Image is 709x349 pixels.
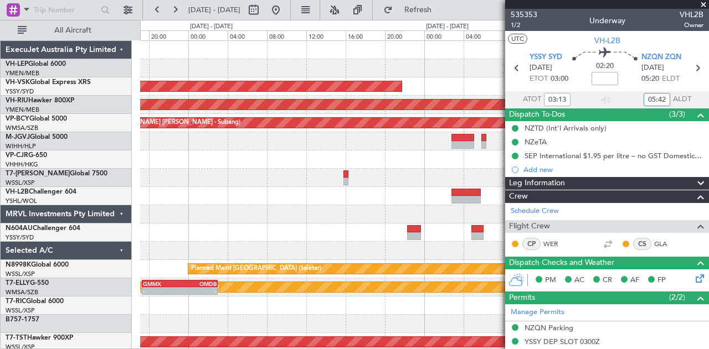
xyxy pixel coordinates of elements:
a: N604AUChallenger 604 [6,225,80,232]
span: ATOT [523,94,541,105]
span: VP-BCY [6,116,29,122]
div: OMDB [179,280,216,287]
span: B757-1 [6,316,28,323]
span: ELDT [662,74,680,85]
div: CS [633,238,651,250]
span: 1/2 [511,20,537,30]
a: VP-BCYGlobal 5000 [6,116,67,122]
button: UTC [508,34,527,44]
span: VH-L2B [6,189,29,195]
span: VH-VSK [6,79,30,86]
span: [DATE] - [DATE] [188,5,240,15]
span: T7-RIC [6,298,26,305]
span: 03:00 [551,74,568,85]
a: YMEN/MEB [6,106,39,114]
span: M-JGVJ [6,134,30,140]
span: ALDT [673,94,691,105]
span: Refresh [395,6,441,14]
a: WMSA/SZB [6,124,38,132]
span: N8998K [6,262,31,268]
a: VHHH/HKG [6,160,38,169]
span: AC [574,275,584,286]
input: Trip Number [34,2,97,18]
button: Refresh [378,1,445,19]
a: WMSA/SZB [6,288,38,296]
a: T7-ELLYG-550 [6,280,49,287]
a: Manage Permits [511,307,564,318]
span: T7-[PERSON_NAME] [6,170,70,177]
a: M-JGVJGlobal 5000 [6,134,68,140]
div: Planned Maint [GEOGRAPHIC_DATA] (Seletar) [191,261,321,277]
div: Add new [523,165,703,174]
span: (3/3) [669,108,685,120]
a: VH-L2BChallenger 604 [6,189,76,195]
div: 04:00 [464,30,503,40]
span: (2/2) [669,291,685,303]
span: 535353 [511,9,537,20]
span: T7-ELLY [6,280,30,287]
div: 12:00 [306,30,346,40]
div: NZTD (Int'l Arrivals only) [525,123,607,133]
div: [DATE] - [DATE] [426,22,469,32]
span: N604AU [6,225,33,232]
span: Crew [509,190,528,203]
a: VH-LEPGlobal 6000 [6,61,66,67]
span: Permits [509,291,535,304]
span: AF [630,275,639,286]
a: VH-VSKGlobal Express XRS [6,79,91,86]
div: Underway [589,15,625,27]
div: 04:00 [228,30,267,40]
div: NZeTA [525,137,547,147]
a: YSSY/SYD [6,233,34,242]
div: [DATE] - [DATE] [190,22,233,32]
div: 16:00 [346,30,385,40]
div: 08:00 [503,30,542,40]
input: --:-- [644,93,670,106]
span: 02:20 [596,61,614,72]
div: SEP International $1.95 per litre – no GST Domestic $2.10 per litre plus GST [525,151,703,160]
div: 00:00 [424,30,464,40]
a: YSSY/SYD [6,87,34,96]
span: NZQN ZQN [641,52,681,63]
span: Owner [680,20,703,30]
span: Dispatch Checks and Weather [509,257,614,269]
a: Schedule Crew [511,206,559,217]
a: WER [543,239,568,249]
a: YSHL/WOL [6,197,37,205]
a: WSSL/XSP [6,179,35,187]
span: ETOT [530,74,548,85]
span: [DATE] [641,62,664,74]
div: 20:00 [149,30,188,40]
a: WSSL/XSP [6,270,35,278]
span: Leg Information [509,177,565,190]
a: YMEN/MEB [6,69,39,77]
span: Flight Crew [509,220,550,233]
span: Dispatch To-Dos [509,108,565,121]
a: T7-RICGlobal 6000 [6,298,64,305]
button: All Aircraft [12,22,120,39]
a: T7-TSTHawker 900XP [6,335,73,341]
div: YSSY DEP SLOT 0300Z [525,337,600,346]
span: 05:20 [641,74,659,85]
a: VP-CJRG-650 [6,152,47,159]
span: T7-TST [6,335,27,341]
span: PM [545,275,556,286]
a: WIHH/HLP [6,142,36,150]
div: NZQN Parking [525,323,573,332]
div: GMMX [143,280,179,287]
span: VH-RIU [6,97,28,104]
div: CP [522,238,541,250]
a: WSSL/XSP [6,306,35,315]
div: 08:00 [267,30,306,40]
div: - [143,288,179,294]
div: 20:00 [385,30,424,40]
a: VH-RIUHawker 800XP [6,97,74,104]
span: All Aircraft [29,27,117,34]
input: --:-- [544,93,571,106]
span: [DATE] [530,62,552,74]
span: YSSY SYD [530,52,562,63]
span: VH-LEP [6,61,28,67]
a: B757-1757 [6,316,39,323]
div: 00:00 [188,30,228,40]
span: CR [603,275,612,286]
